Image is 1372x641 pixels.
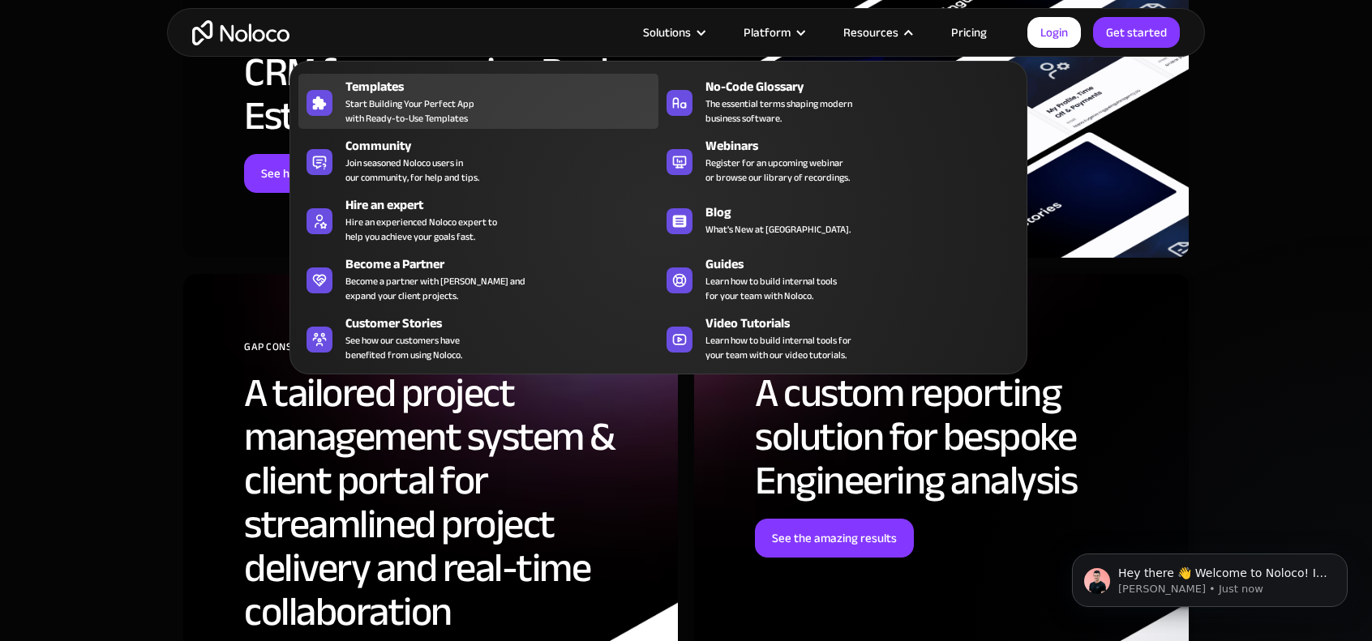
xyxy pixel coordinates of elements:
span: Learn how to build internal tools for your team with our video tutorials. [705,333,851,362]
div: Templates [345,77,666,96]
a: CommunityJoin seasoned Noloco users inour community, for help and tips. [298,133,658,188]
div: Customer Stories [345,314,666,333]
span: See how our customers have benefited from using Noloco. [345,333,462,362]
div: GAP Consulting [244,335,654,371]
div: Resources [823,22,931,43]
div: Platform [723,22,823,43]
a: Get started [1093,17,1180,48]
a: Customer StoriesSee how our customers havebenefited from using Noloco. [298,310,658,365]
div: No-Code Glossary [705,77,1026,96]
h2: A custom Client Portal & CRM for managing Real Estate Cost Segregation [244,6,654,138]
h2: A tailored project management system & client portal for streamlined project delivery and real-ti... [244,371,654,634]
a: BlogWhat's New at [GEOGRAPHIC_DATA]. [658,192,1018,247]
div: Resources [843,22,898,43]
span: What's New at [GEOGRAPHIC_DATA]. [705,222,851,237]
span: The essential terms shaping modern business software. [705,96,852,126]
a: TemplatesStart Building Your Perfect Appwith Ready-to-Use Templates [298,74,658,129]
div: Become a partner with [PERSON_NAME] and expand your client projects. [345,274,525,303]
div: Webinars [705,136,1026,156]
a: See the amazing results [755,519,914,558]
div: Solutions [643,22,691,43]
div: Video Tutorials [705,314,1026,333]
div: Guides [705,254,1026,274]
div: Solutions [623,22,723,43]
a: Become a PartnerBecome a partner with [PERSON_NAME] andexpand your client projects. [298,251,658,306]
span: Learn how to build internal tools for your team with Noloco. [705,274,837,303]
a: Video TutorialsLearn how to build internal tools foryour team with our video tutorials. [658,310,1018,365]
a: home [192,20,289,45]
div: Become a Partner [345,254,666,274]
div: Platform [744,22,791,43]
span: Start Building Your Perfect App with Ready-to-Use Templates [345,96,474,126]
a: Login [1027,17,1081,48]
span: Register for an upcoming webinar or browse our library of recordings. [705,156,850,185]
iframe: Intercom notifications message [1048,519,1372,633]
a: GuidesLearn how to build internal toolsfor your team with Noloco. [658,251,1018,306]
a: See how they did it [244,154,376,193]
div: Hire an expert [345,195,666,215]
div: Community [345,136,666,156]
div: Hire an experienced Noloco expert to help you achieve your goals fast. [345,215,497,244]
a: No-Code GlossaryThe essential terms shaping modernbusiness software. [658,74,1018,129]
h2: A custom reporting solution for bespoke Engineering analysis [755,371,1164,502]
a: WebinarsRegister for an upcoming webinaror browse our library of recordings. [658,133,1018,188]
a: Pricing [931,22,1007,43]
div: Blog [705,203,1026,222]
span: Join seasoned Noloco users in our community, for help and tips. [345,156,479,185]
nav: Resources [289,38,1027,374]
a: Hire an expertHire an experienced Noloco expert tohelp you achieve your goals fast. [298,192,658,247]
